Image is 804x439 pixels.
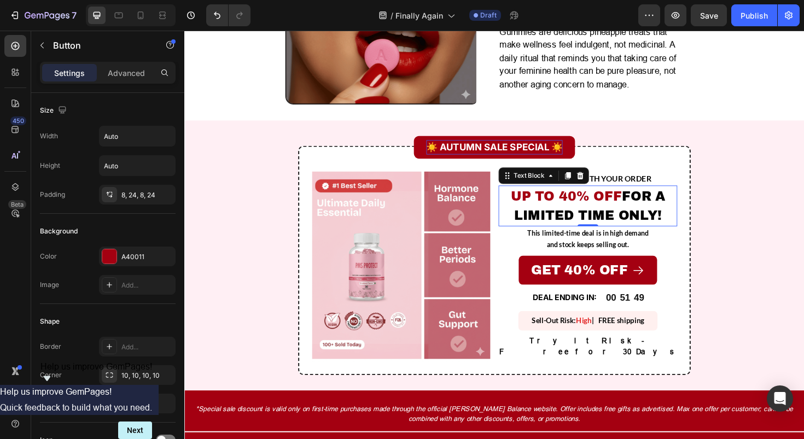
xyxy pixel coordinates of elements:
button: <p>☀️ AUTUMN SALE SPECIAL ☀️</p> [243,112,413,136]
div: Publish [741,10,768,21]
div: Text Block [346,149,383,159]
p: GET 40% OFF [367,245,469,263]
img: gempages_583618339796943591-ece77a8e-2f5a-49f9-9207-2d82a0d3f6ee.png [135,149,324,350]
div: Size [40,103,69,118]
p: This limited-time deal is in high demand [334,208,521,221]
span: Help us improve GemPages! [40,361,152,371]
div: Height [40,161,60,171]
div: Rich Text Editor. Editing area: main [256,116,400,132]
div: Beta [8,200,26,209]
button: Save [691,4,727,26]
p: DEAL ENDING IN: [369,277,436,289]
p: FOR A LIMITED TIME ONLY! [334,165,521,206]
span: Save [700,11,718,20]
div: 450 [10,116,26,125]
div: 00 [446,277,457,289]
div: Add... [121,280,173,290]
span: UP TO 40% OFF [346,168,463,183]
div: Border [40,342,61,352]
p: Sell-Out Risk: | FREE shipping [362,301,492,314]
p: 7 [72,9,77,22]
div: Image [40,280,59,290]
div: 51 [461,277,472,289]
div: A40011 [121,252,173,262]
div: Color [40,251,57,261]
button: Show survey - Help us improve GemPages! [40,361,152,385]
button: 7 [4,4,81,26]
p: Button [53,39,146,52]
p: Settings [54,67,85,79]
input: Auto [100,126,175,146]
iframe: Design area [184,31,804,439]
p: and stock keeps selling out. [334,220,521,233]
div: Shape [40,317,60,326]
span: / [391,10,393,21]
div: Width [40,131,58,141]
div: Open Intercom Messenger [767,385,793,412]
span: Finally Again [395,10,443,21]
div: Background [40,226,78,236]
div: Add... [121,342,173,352]
p: Try it Risk-Free for 30 Days [334,323,521,346]
div: Padding [40,190,65,200]
a: GET 40% OFF [354,238,500,270]
div: Undo/Redo [206,4,250,26]
div: 49 [476,277,487,289]
span: Draft [480,10,497,20]
input: Auto [100,156,175,175]
p: ☀️ AUTUMN SALE SPECIAL ☀️ [256,116,400,132]
div: 8, 24, 8, 24 [121,190,173,200]
span: High [415,302,431,312]
button: Publish [731,4,777,26]
p: *Special sale discount is valid only on first-time purchases made through the official [PERSON_NA... [1,395,655,417]
p: Advanced [108,67,145,79]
